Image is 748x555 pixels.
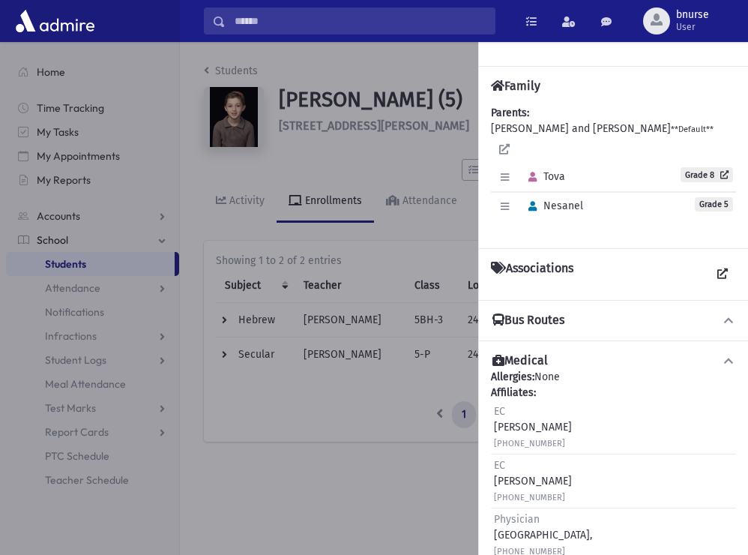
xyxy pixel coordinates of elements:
span: EC [494,405,505,418]
a: Grade 8 [681,167,733,182]
span: bnurse [676,9,709,21]
small: [PHONE_NUMBER] [494,439,565,448]
span: Physician [494,513,540,526]
h4: Associations [491,261,573,288]
input: Search [226,7,495,34]
small: [PHONE_NUMBER] [494,493,565,502]
button: Bus Routes [491,313,736,328]
div: [PERSON_NAME] and [PERSON_NAME] [491,105,736,236]
span: User [676,21,709,33]
span: Nesanel [522,199,583,212]
span: Tova [522,170,565,183]
img: AdmirePro [12,6,98,36]
b: Affiliates: [491,386,536,399]
button: Medical [491,353,736,369]
h4: Medical [492,353,548,369]
b: Parents: [491,106,529,119]
h4: Family [491,79,540,93]
a: View all Associations [709,261,736,288]
span: EC [494,459,505,472]
span: Grade 5 [695,197,733,211]
div: [PERSON_NAME] [494,457,572,505]
div: [PERSON_NAME] [494,403,572,451]
b: Allergies: [491,370,534,383]
h4: Bus Routes [492,313,564,328]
